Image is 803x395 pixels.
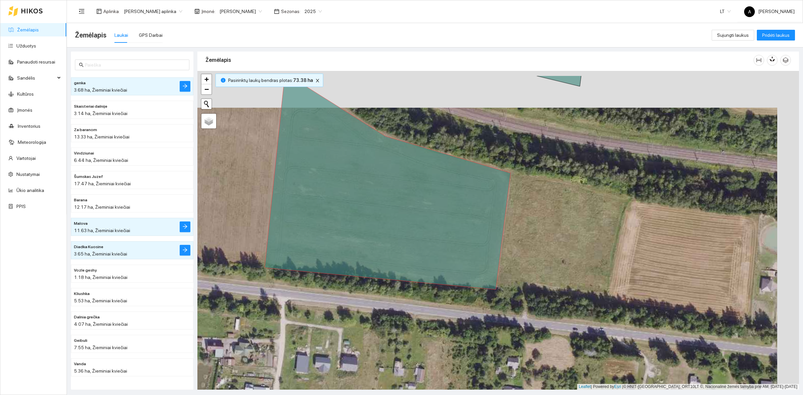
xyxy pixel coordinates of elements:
span: 3.65 ha, Žieminiai kviečiai [74,251,127,257]
span: 7.55 ha, Žieminiai kviečiai [74,345,127,350]
span: Vanda [74,361,86,367]
span: Jerzy Gvozdovicz aplinka [124,6,182,16]
button: Initiate a new search [201,99,211,109]
button: column-width [753,55,764,66]
a: Meteorologija [18,139,46,145]
span: Za baranom [74,127,97,133]
span: 13.33 ha, Žieminiai kviečiai [74,134,129,139]
a: Leaflet [579,384,591,389]
span: Aplinka : [103,8,120,15]
b: 73.38 ha [293,78,313,83]
a: Sujungti laukus [712,32,754,38]
div: | Powered by © HNIT-[GEOGRAPHIC_DATA]; ORT10LT ©, Nacionalinė žemės tarnyba prie AM, [DATE]-[DATE] [577,384,799,390]
span: Jerzy Gvozdovič [219,6,262,16]
span: 17.47 ha, Žieminiai kviečiai [74,181,131,186]
span: Skaisteriai dalnije [74,103,107,110]
button: arrow-right [180,81,190,92]
button: Sujungti laukus [712,30,754,40]
button: arrow-right [180,221,190,232]
span: shop [194,9,200,14]
a: Įmonės [17,107,32,113]
span: LT [720,6,731,16]
span: Diadka Kuosine [74,244,103,250]
span: Sandėlis [17,71,55,85]
span: column-width [754,58,764,63]
div: GPS Darbai [139,31,163,39]
span: Geibuli [74,337,87,344]
a: Pridėti laukus [757,32,795,38]
span: 6.44 ha, Žieminiai kviečiai [74,158,128,163]
a: Inventorius [18,123,40,129]
span: 2025 [304,6,322,16]
span: menu-fold [79,8,85,14]
a: Nustatymai [16,172,40,177]
span: 5.36 ha, Žieminiai kviečiai [74,368,127,374]
span: Barana [74,197,87,203]
span: Vindziunai [74,150,94,157]
button: Pridėti laukus [757,30,795,40]
span: − [204,85,209,93]
span: Vozle geshy [74,267,97,274]
span: info-circle [221,78,226,83]
span: Sujungti laukus [717,31,749,39]
button: menu-fold [75,5,88,18]
a: Ūkio analitika [16,188,44,193]
span: Malova [74,220,88,227]
a: PPIS [16,204,26,209]
span: arrow-right [182,83,188,90]
a: Vartotojai [16,156,36,161]
span: search [79,63,84,67]
a: Užduotys [16,43,36,48]
span: Žemėlapis [75,30,106,40]
a: Zoom in [201,74,211,84]
span: genka [74,80,86,86]
span: Įmonė : [201,8,215,15]
span: Pasirinktų laukų bendras plotas : [228,77,313,84]
button: close [314,77,322,85]
span: layout [96,9,102,14]
span: [PERSON_NAME] [744,9,795,14]
a: Layers [201,114,216,128]
a: Zoom out [201,84,211,94]
span: 3.68 ha, Žieminiai kviečiai [74,87,127,93]
span: | [622,384,623,389]
span: Dalnia grečka [74,314,100,320]
a: Kultūros [17,91,34,97]
span: arrow-right [182,247,188,254]
span: Sezonas : [281,8,300,15]
span: 4.07 ha, Žieminiai kviečiai [74,321,128,327]
a: Esri [614,384,621,389]
button: arrow-right [180,245,190,256]
div: Laukai [114,31,128,39]
span: close [314,78,321,83]
span: calendar [274,9,279,14]
span: + [204,75,209,83]
span: 11.63 ha, Žieminiai kviečiai [74,228,130,233]
a: Panaudoti resursai [17,59,55,65]
span: 5.53 ha, Žieminiai kviečiai [74,298,127,303]
span: Pridėti laukus [762,31,790,39]
div: Žemėlapis [205,51,753,70]
span: 12.17 ha, Žieminiai kviečiai [74,204,130,210]
span: Šumskas Juzef [74,174,103,180]
a: Žemėlapis [17,27,39,32]
input: Paieška [85,61,185,69]
span: arrow-right [182,224,188,230]
span: 1.18 ha, Žieminiai kviečiai [74,275,127,280]
span: Kliushka [74,291,90,297]
span: 3.14 ha, Žieminiai kviečiai [74,111,127,116]
span: A [748,6,751,17]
